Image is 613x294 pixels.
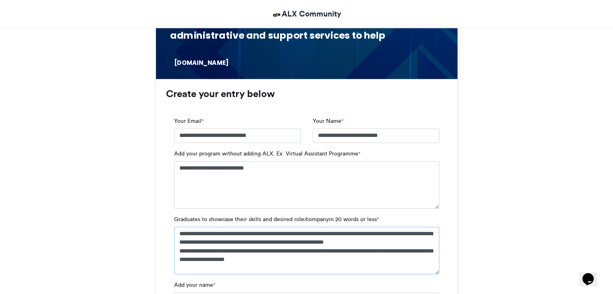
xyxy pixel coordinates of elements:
label: Graduates to showcase their skills and desired role/companyin 20 words or less [174,215,379,224]
img: ALX Community [272,10,282,20]
a: ALX Community [272,8,341,20]
label: Add your name [174,281,215,289]
label: Add your program without adding ALX. Ex. Virtual Assistant Programme [174,149,360,158]
h3: Create your entry below [166,89,447,99]
label: Your Email [174,117,204,125]
div: [DOMAIN_NAME] [174,58,236,67]
label: Your Name [313,117,343,125]
iframe: chat widget [579,262,605,286]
